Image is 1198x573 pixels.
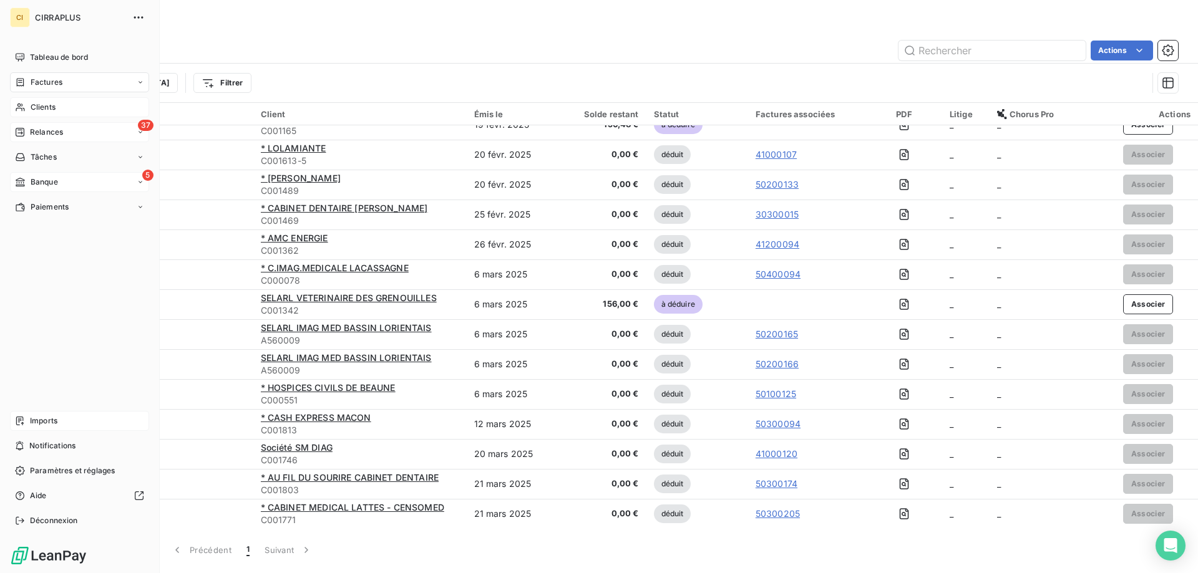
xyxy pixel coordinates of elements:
[756,508,800,520] a: 50300205
[997,508,1001,519] span: _
[654,109,741,119] div: Statut
[1123,264,1174,284] button: Associer
[467,229,559,259] td: 26 févr. 2025
[467,289,559,319] td: 6 mars 2025
[261,233,328,243] span: * AMC ENERGIE
[30,52,88,63] span: Tableau de bord
[654,295,703,314] span: à déduire
[756,208,799,221] a: 30300015
[950,388,953,399] span: _
[997,359,1001,369] span: _
[1123,384,1174,404] button: Associer
[261,382,396,393] span: * HOSPICES CIVILS DE BEAUNE
[142,170,153,181] span: 5
[654,235,691,254] span: déduit
[10,461,149,481] a: Paramètres et réglages
[261,304,459,317] span: C001342
[950,109,982,119] div: Litige
[30,515,78,526] span: Déconnexion
[467,379,559,409] td: 6 mars 2025
[246,544,250,556] span: 1
[756,148,797,161] a: 41000107
[467,259,559,289] td: 6 mars 2025
[261,173,341,183] span: * [PERSON_NAME]
[756,178,799,191] a: 50200133
[1123,175,1174,195] button: Associer
[567,508,639,520] span: 0,00 €
[1123,294,1174,314] button: Associer
[1123,145,1174,165] button: Associer
[467,469,559,499] td: 21 mars 2025
[756,418,801,430] a: 50300094
[31,152,57,163] span: Tâches
[257,537,320,563] button: Suivant
[950,269,953,279] span: _
[261,125,459,137] span: C001165
[567,178,639,191] span: 0,00 €
[997,149,1001,160] span: _
[950,478,953,489] span: _
[950,299,953,309] span: _
[950,149,953,160] span: _
[10,97,149,117] a: Clients
[654,385,691,403] span: déduit
[31,77,62,88] span: Factures
[30,465,115,476] span: Paramètres et réglages
[261,484,459,496] span: C001803
[1123,444,1174,464] button: Associer
[1123,354,1174,374] button: Associer
[997,478,1001,489] span: _
[756,478,797,490] a: 50300174
[874,109,935,119] div: PDF
[261,502,444,513] span: * CABINET MEDICAL LATTES - CENSOMED
[567,358,639,370] span: 0,00 €
[654,504,691,523] span: déduit
[261,442,333,453] span: Société SM DIAG
[567,298,639,311] span: 156,00 €
[756,448,797,460] a: 41000120
[261,454,459,466] span: C001746
[467,499,559,529] td: 21 mars 2025
[1156,531,1186,561] div: Open Intercom Messenger
[193,73,251,93] button: Filtrer
[1091,41,1153,60] button: Actions
[997,388,1001,399] span: _
[756,328,798,340] a: 50200165
[1123,234,1174,254] button: Associer
[10,411,149,431] a: Imports
[567,148,639,161] span: 0,00 €
[31,176,58,188] span: Banque
[950,508,953,519] span: _
[10,486,149,506] a: Aide
[756,109,859,119] div: Factures associées
[1123,324,1174,344] button: Associer
[997,418,1001,429] span: _
[950,359,953,369] span: _
[31,201,69,213] span: Paiements
[997,299,1001,309] span: _
[950,239,953,249] span: _
[10,172,149,192] a: 5Banque
[467,349,559,379] td: 6 mars 2025
[261,214,459,227] span: C001469
[261,412,371,423] span: * CASH EXPRESS MACON
[567,109,639,119] div: Solde restant
[30,490,47,501] span: Aide
[467,319,559,349] td: 6 mars 2025
[756,268,801,281] a: 50400094
[261,472,439,483] span: * AU FIL DU SOURIRE CABINET DENTAIRE
[654,355,691,373] span: déduit
[467,170,559,200] td: 20 févr. 2025
[31,102,56,113] span: Clients
[756,358,799,370] a: 50200166
[654,474,691,493] span: déduit
[10,147,149,167] a: Tâches
[261,274,459,287] span: C000078
[30,127,63,138] span: Relances
[467,409,559,439] td: 12 mars 2025
[567,208,639,221] span: 0,00 €
[567,328,639,340] span: 0,00 €
[1123,205,1174,224] button: Associer
[239,537,257,563] button: 1
[567,388,639,400] span: 0,00 €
